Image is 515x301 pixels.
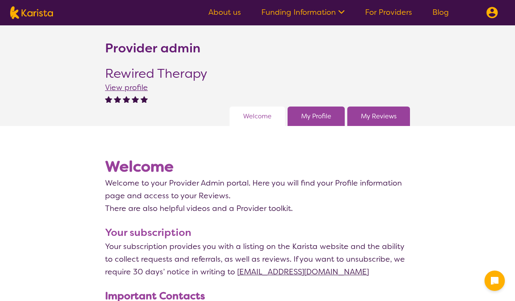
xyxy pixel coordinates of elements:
h3: Your subscription [105,225,410,240]
a: [EMAIL_ADDRESS][DOMAIN_NAME] [237,267,369,277]
a: My Reviews [361,110,396,123]
a: My Profile [301,110,331,123]
a: About us [208,7,241,17]
h1: Welcome [105,156,410,177]
p: Your subscription provides you with a listing on the Karista website and the ability to collect r... [105,240,410,278]
iframe: Chat Window [477,265,504,292]
p: There are also helpful videos and a Provider toolkit. [105,202,410,215]
a: View profile [105,82,148,93]
h2: Provider admin [105,41,200,56]
img: fullstar [114,96,121,103]
img: fullstar [123,96,130,103]
img: fullstar [132,96,139,103]
img: fullstar [141,96,148,103]
a: Funding Information [261,7,345,17]
p: Welcome to your Provider Admin portal. Here you will find your Profile information page and acces... [105,177,410,202]
h2: Rewired Therapy [105,66,207,81]
img: Karista logo [10,6,53,19]
img: menu [486,7,498,19]
img: fullstar [105,96,112,103]
a: Welcome [243,110,271,123]
a: For Providers [365,7,412,17]
a: Blog [432,7,449,17]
